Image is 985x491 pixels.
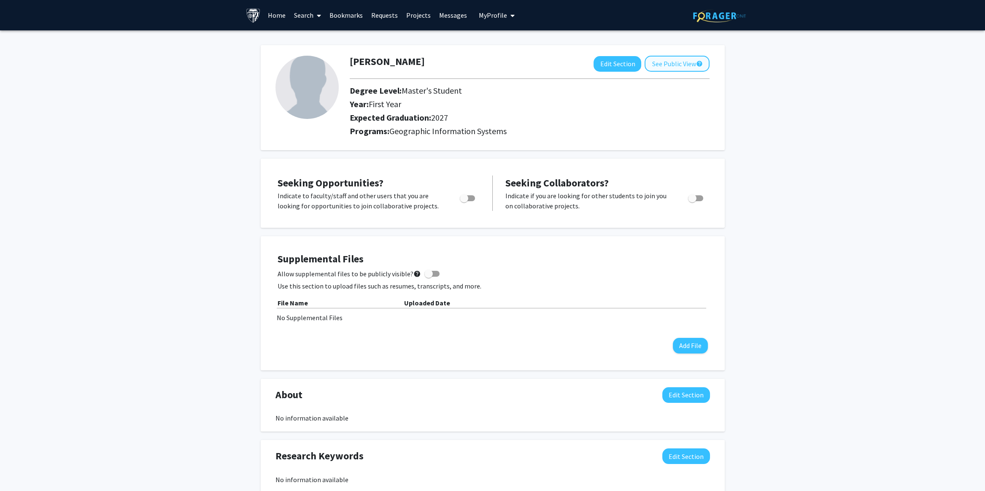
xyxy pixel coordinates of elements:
a: Home [264,0,290,30]
div: Toggle [456,191,480,203]
span: Seeking Collaborators? [505,176,609,189]
h2: Programs: [350,126,710,136]
mat-icon: help [413,269,421,279]
a: Messages [435,0,471,30]
p: Indicate if you are looking for other students to join you on collaborative projects. [505,191,672,211]
h4: Supplemental Files [278,253,708,265]
button: See Public View [645,56,710,72]
span: Research Keywords [275,448,364,464]
img: ForagerOne Logo [693,9,746,22]
h1: [PERSON_NAME] [350,56,425,68]
div: No information available [275,475,710,485]
a: Bookmarks [325,0,367,30]
span: Seeking Opportunities? [278,176,383,189]
p: Use this section to upload files such as resumes, transcripts, and more. [278,281,708,291]
span: Allow supplemental files to be publicly visible? [278,269,421,279]
h2: Year: [350,99,637,109]
button: Edit Research Keywords [662,448,710,464]
button: Edit About [662,387,710,403]
span: Geographic Information Systems [389,126,507,136]
span: My Profile [479,11,507,19]
div: No information available [275,413,710,423]
a: Projects [402,0,435,30]
span: First Year [369,99,401,109]
button: Add File [673,338,708,353]
iframe: Chat [6,453,36,485]
span: Master's Student [402,85,462,96]
button: Edit Section [594,56,641,72]
mat-icon: help [696,59,702,69]
div: No Supplemental Files [277,313,709,323]
span: 2027 [431,112,448,123]
div: Toggle [685,191,708,203]
b: Uploaded Date [404,299,450,307]
img: Johns Hopkins University Logo [246,8,261,23]
h2: Degree Level: [350,86,637,96]
h2: Expected Graduation: [350,113,637,123]
b: File Name [278,299,308,307]
p: Indicate to faculty/staff and other users that you are looking for opportunities to join collabor... [278,191,444,211]
span: About [275,387,302,402]
img: Profile Picture [275,56,339,119]
a: Requests [367,0,402,30]
a: Search [290,0,325,30]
